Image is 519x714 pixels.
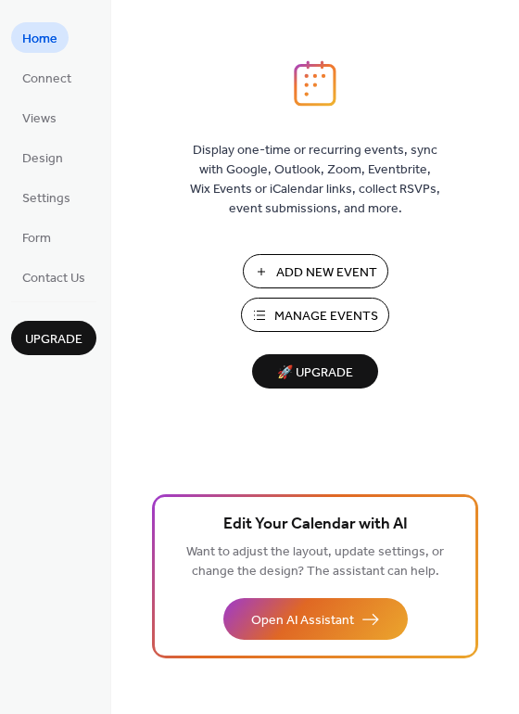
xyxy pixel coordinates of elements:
[11,321,96,355] button: Upgrade
[11,182,82,212] a: Settings
[186,540,444,584] span: Want to adjust the layout, update settings, or change the design? The assistant can help.
[11,261,96,292] a: Contact Us
[25,330,82,350] span: Upgrade
[22,70,71,89] span: Connect
[22,189,70,209] span: Settings
[251,611,354,631] span: Open AI Assistant
[294,60,336,107] img: logo_icon.svg
[22,269,85,288] span: Contact Us
[22,30,57,49] span: Home
[274,307,378,326] span: Manage Events
[11,22,69,53] a: Home
[22,109,57,129] span: Views
[223,512,408,538] span: Edit Your Calendar with AI
[190,141,440,219] span: Display one-time or recurring events, sync with Google, Outlook, Zoom, Eventbrite, Wix Events or ...
[252,354,378,389] button: 🚀 Upgrade
[22,229,51,249] span: Form
[276,263,377,283] span: Add New Event
[11,222,62,252] a: Form
[241,298,389,332] button: Manage Events
[22,149,63,169] span: Design
[11,102,68,133] a: Views
[11,62,82,93] a: Connect
[263,361,367,386] span: 🚀 Upgrade
[223,598,408,640] button: Open AI Assistant
[11,142,74,172] a: Design
[243,254,388,288] button: Add New Event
